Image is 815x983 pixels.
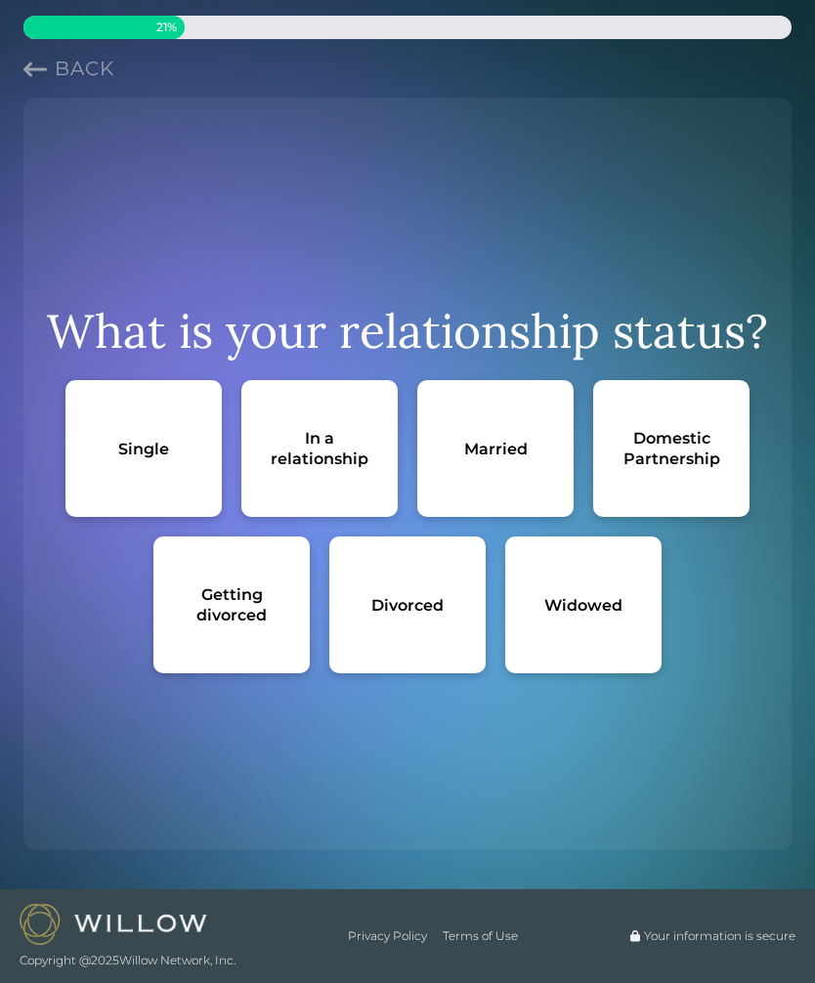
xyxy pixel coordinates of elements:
div: Single [118,439,169,459]
span: Back [55,57,114,80]
div: Divorced [371,595,444,616]
button: Previous question [23,55,114,82]
div: Married [464,439,528,459]
div: What is your relationship status? [47,302,768,361]
img: Willow logo [20,904,207,944]
div: In a relationship [261,428,378,469]
span: Your information is secure [644,928,795,944]
div: Widowed [544,595,622,616]
a: Terms of Use [443,928,518,944]
div: Getting divorced [173,584,290,625]
a: Privacy Policy [348,928,427,944]
div: 21% complete [23,16,185,39]
div: Domestic Partnership [613,428,730,469]
span: 21 % [23,20,177,35]
span: Copyright @ 2025 Willow Network, Inc. [20,953,236,968]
